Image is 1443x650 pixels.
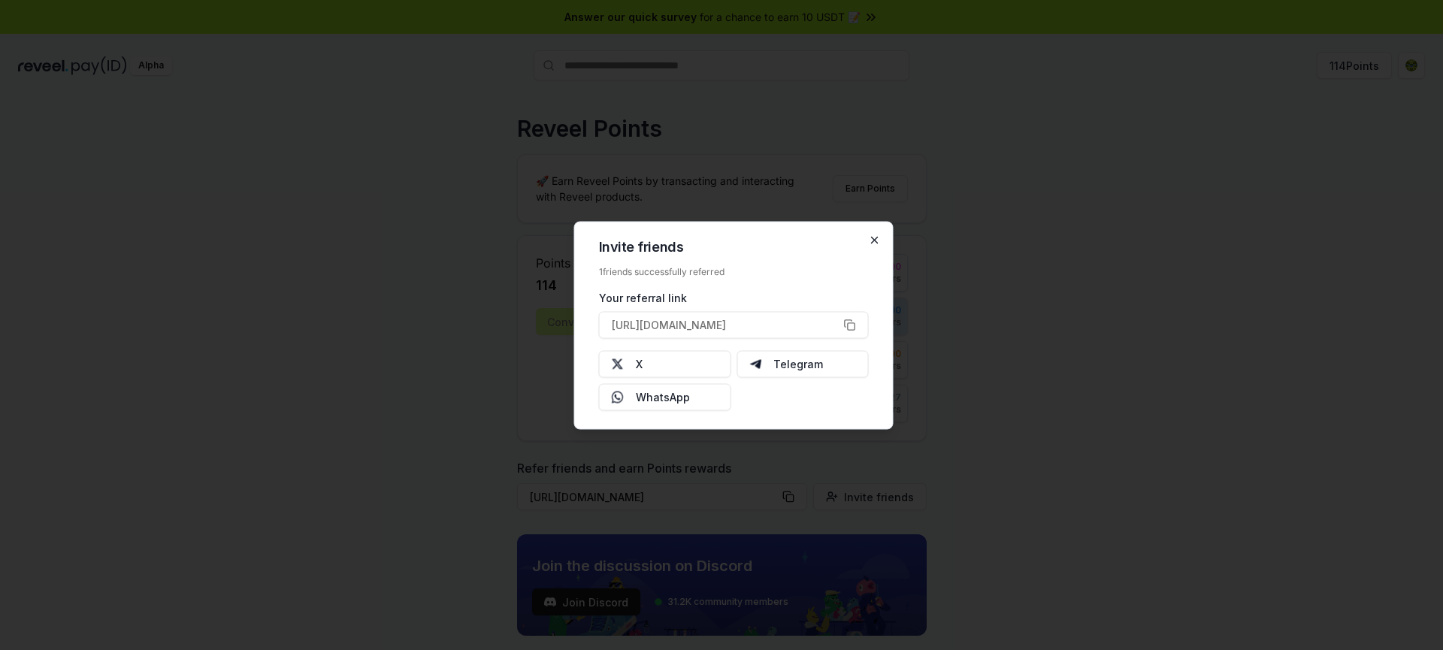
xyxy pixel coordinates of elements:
img: X [612,358,624,370]
img: Whatsapp [612,391,624,403]
span: [URL][DOMAIN_NAME] [612,317,726,333]
img: Telegram [749,358,761,370]
h2: Invite friends [599,240,869,253]
button: WhatsApp [599,383,731,410]
button: Telegram [737,350,869,377]
div: 1 friends successfully referred [599,265,869,277]
div: Your referral link [599,289,869,305]
button: X [599,350,731,377]
button: [URL][DOMAIN_NAME] [599,311,869,338]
